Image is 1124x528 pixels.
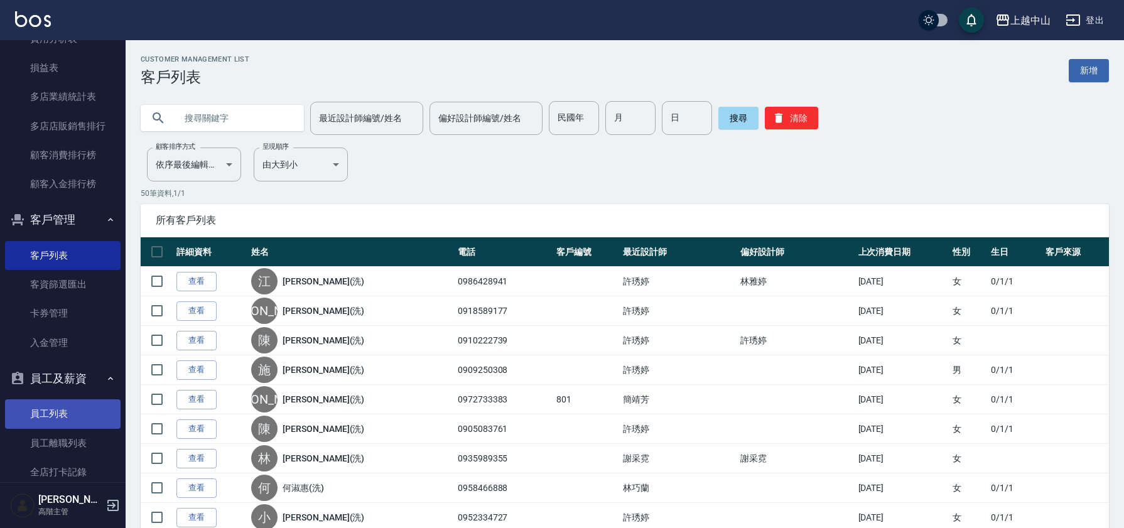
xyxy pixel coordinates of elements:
[15,11,51,27] img: Logo
[283,452,364,465] a: [PERSON_NAME](洗)
[855,355,950,385] td: [DATE]
[988,355,1042,385] td: 0/1/1
[176,360,217,380] a: 查看
[10,493,35,518] img: Person
[38,493,102,506] h5: [PERSON_NAME]
[1042,237,1109,267] th: 客戶來源
[156,142,195,151] label: 顧客排序方式
[251,357,278,383] div: 施
[251,268,278,294] div: 江
[283,334,364,347] a: [PERSON_NAME](洗)
[855,444,950,473] td: [DATE]
[553,237,620,267] th: 客戶編號
[176,272,217,291] a: 查看
[176,101,294,135] input: 搜尋關鍵字
[988,385,1042,414] td: 0/1/1
[455,296,553,326] td: 0918589177
[176,331,217,350] a: 查看
[5,241,121,270] a: 客戶列表
[5,399,121,428] a: 員工列表
[855,473,950,503] td: [DATE]
[156,214,1094,227] span: 所有客戶列表
[959,8,984,33] button: save
[620,385,737,414] td: 簡靖芳
[5,328,121,357] a: 入金管理
[283,393,364,406] a: [PERSON_NAME](洗)
[988,473,1042,503] td: 0/1/1
[988,237,1042,267] th: 生日
[455,414,553,444] td: 0905083761
[1061,9,1109,32] button: 登出
[620,414,737,444] td: 許琇婷
[141,188,1109,199] p: 50 筆資料, 1 / 1
[949,267,988,296] td: 女
[988,414,1042,444] td: 0/1/1
[1010,13,1051,28] div: 上越中山
[949,296,988,326] td: 女
[5,82,121,111] a: 多店業績統計表
[990,8,1056,33] button: 上越中山
[455,355,553,385] td: 0909250308
[855,296,950,326] td: [DATE]
[283,364,364,376] a: [PERSON_NAME](洗)
[620,326,737,355] td: 許琇婷
[251,298,278,324] div: [PERSON_NAME]
[251,327,278,353] div: 陳
[949,355,988,385] td: 男
[283,482,324,494] a: 何淑惠(洗)
[5,112,121,141] a: 多店店販銷售排行
[855,414,950,444] td: [DATE]
[765,107,818,129] button: 清除
[283,423,364,435] a: [PERSON_NAME](洗)
[5,299,121,328] a: 卡券管理
[176,508,217,527] a: 查看
[254,148,348,181] div: 由大到小
[949,414,988,444] td: 女
[718,107,759,129] button: 搜尋
[949,385,988,414] td: 女
[141,68,249,86] h3: 客戶列表
[5,170,121,198] a: 顧客入金排行榜
[455,385,553,414] td: 0972733383
[176,419,217,439] a: 查看
[949,473,988,503] td: 女
[949,444,988,473] td: 女
[176,478,217,498] a: 查看
[283,511,364,524] a: [PERSON_NAME](洗)
[620,444,737,473] td: 謝采霓
[855,267,950,296] td: [DATE]
[455,473,553,503] td: 0958466888
[737,237,855,267] th: 偏好設計師
[251,416,278,442] div: 陳
[251,475,278,501] div: 何
[176,301,217,321] a: 查看
[5,458,121,487] a: 全店打卡記錄
[949,326,988,355] td: 女
[251,386,278,412] div: [PERSON_NAME]
[147,148,241,181] div: 依序最後編輯時間
[5,141,121,170] a: 顧客消費排行榜
[855,326,950,355] td: [DATE]
[1069,59,1109,82] a: 新增
[283,304,364,317] a: [PERSON_NAME](洗)
[620,296,737,326] td: 許琇婷
[855,237,950,267] th: 上次消費日期
[620,237,737,267] th: 最近設計師
[855,385,950,414] td: [DATE]
[176,390,217,409] a: 查看
[620,355,737,385] td: 許琇婷
[455,326,553,355] td: 0910222739
[38,506,102,517] p: 高階主管
[141,55,249,63] h2: Customer Management List
[455,444,553,473] td: 0935989355
[737,267,855,296] td: 林雅婷
[262,142,289,151] label: 呈現順序
[5,270,121,299] a: 客資篩選匯出
[5,53,121,82] a: 損益表
[5,203,121,236] button: 客戶管理
[5,362,121,395] button: 員工及薪資
[737,326,855,355] td: 許琇婷
[620,267,737,296] td: 許琇婷
[455,237,553,267] th: 電話
[988,296,1042,326] td: 0/1/1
